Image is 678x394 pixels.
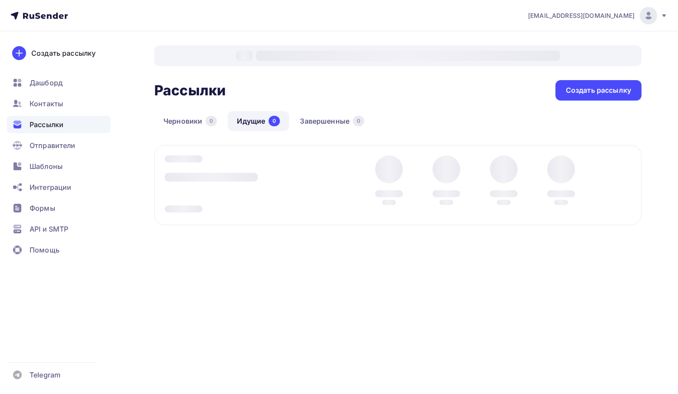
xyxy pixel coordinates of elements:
a: [EMAIL_ADDRESS][DOMAIN_NAME] [528,7,668,24]
span: Контакты [30,98,63,109]
span: Отправители [30,140,76,151]
span: Рассылки [30,119,63,130]
a: Контакты [7,95,110,112]
div: 0 [353,116,364,126]
a: Черновики0 [154,111,226,131]
a: Дашборд [7,74,110,91]
span: Интеграции [30,182,71,192]
div: 0 [269,116,280,126]
a: Рассылки [7,116,110,133]
span: Помощь [30,245,60,255]
a: Отправители [7,137,110,154]
span: Шаблоны [30,161,63,172]
a: Идущие0 [228,111,289,131]
span: Формы [30,203,55,213]
div: 0 [206,116,217,126]
div: Создать рассылку [566,85,631,95]
div: Создать рассылку [31,48,96,58]
span: [EMAIL_ADDRESS][DOMAIN_NAME] [528,11,635,20]
a: Формы [7,199,110,217]
span: Дашборд [30,77,63,88]
span: Telegram [30,370,60,380]
a: Шаблоны [7,158,110,175]
h2: Рассылки [154,82,226,99]
a: Завершенные0 [291,111,373,131]
span: API и SMTP [30,224,68,234]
